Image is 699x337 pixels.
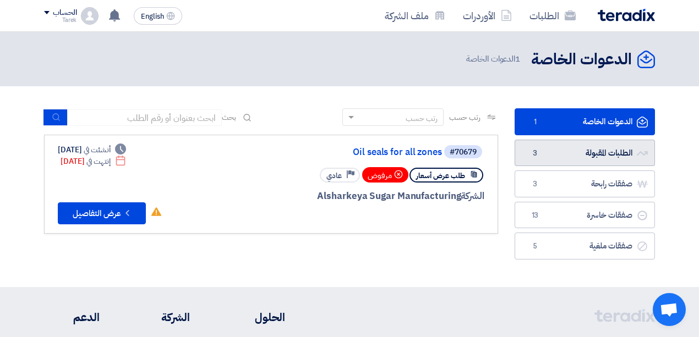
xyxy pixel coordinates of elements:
[53,8,77,18] div: الحساب
[44,17,77,23] div: Tarek
[134,7,182,25] button: English
[222,147,442,157] a: Oil seals for all zones
[528,241,542,252] span: 5
[528,148,542,159] span: 3
[515,170,655,197] a: صفقات رابحة3
[416,170,465,181] span: طلب عرض أسعار
[528,179,542,190] span: 3
[531,49,632,70] h2: الدعوات الخاصة
[133,309,190,325] li: الشركة
[326,170,342,181] span: عادي
[141,13,164,20] span: English
[68,109,222,126] input: ابحث بعنوان أو رقم الطلب
[461,189,484,203] span: الشركة
[515,53,520,65] span: 1
[406,113,438,124] div: رتب حسب
[515,108,655,135] a: الدعوات الخاصة1
[220,189,484,203] div: Alsharkeya Sugar Manufacturing
[222,112,236,123] span: بحث
[58,144,126,156] div: [DATE]
[515,140,655,167] a: الطلبات المقبولة3
[653,293,686,326] div: Open chat
[450,148,477,156] div: #70679
[515,202,655,229] a: صفقات خاسرة13
[223,309,285,325] li: الحلول
[58,202,146,224] button: عرض التفاصيل
[528,117,542,128] span: 1
[44,309,100,325] li: الدعم
[528,210,542,221] span: 13
[466,53,522,65] span: الدعوات الخاصة
[521,3,585,29] a: الطلبات
[362,167,408,183] div: مرفوض
[515,233,655,259] a: صفقات ملغية5
[449,112,480,123] span: رتب حسب
[86,156,110,167] span: إنتهت في
[84,144,110,156] span: أنشئت في
[454,3,521,29] a: الأوردرات
[81,7,99,25] img: profile_test.png
[61,156,126,167] div: [DATE]
[376,3,454,29] a: ملف الشركة
[598,9,655,21] img: Teradix logo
